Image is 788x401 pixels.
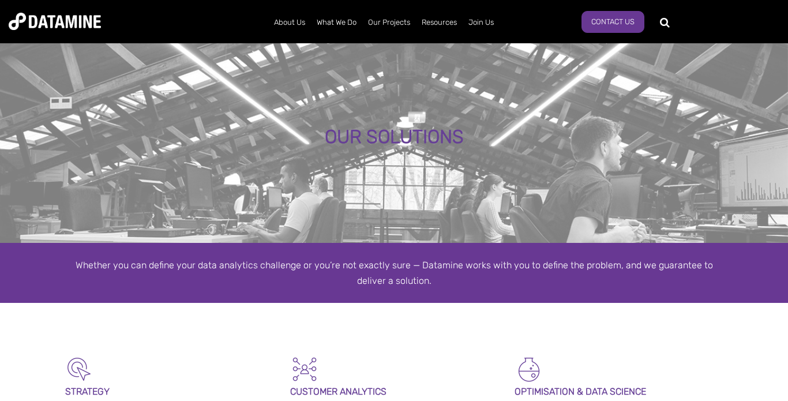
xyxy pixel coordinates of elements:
[416,8,463,38] a: Resources
[290,355,319,384] img: Customer Analytics
[93,127,695,148] div: OUR SOLUTIONS
[65,257,723,288] div: Whether you can define your data analytics challenge or you’re not exactly sure — Datamine works ...
[311,8,362,38] a: What We Do
[515,384,723,399] p: OPTIMISATION & DATA SCIENCE
[362,8,416,38] a: Our Projects
[65,355,94,384] img: Strategy-1
[9,13,101,30] img: Datamine
[515,355,543,384] img: Optimisation & Data Science
[463,8,500,38] a: Join Us
[581,11,644,33] a: Contact Us
[65,384,273,399] p: STRATEGY
[268,8,311,38] a: About Us
[290,384,498,399] p: CUSTOMER ANALYTICS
